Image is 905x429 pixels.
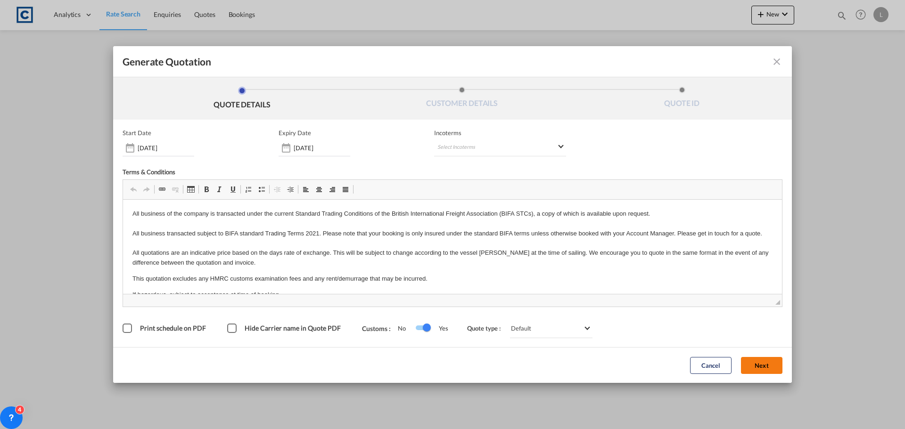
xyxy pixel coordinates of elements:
[123,168,452,179] div: Terms & Conditions
[132,87,352,112] li: QUOTE DETAILS
[511,324,531,332] div: Default
[9,9,650,68] p: All business of the company is transacted under the current Standard Trading Conditions of the Br...
[200,183,213,195] a: Bold (Ctrl+B)
[771,56,782,67] md-icon: icon-close fg-AAA8AD cursor m-0
[690,357,732,374] button: Cancel
[9,90,650,100] p: If hazardous, subject to acceptance at time of booking.
[169,183,182,195] a: Unlink
[572,87,792,112] li: QUOTE ID
[140,324,206,332] span: Print schedule on PDF
[123,129,151,137] p: Start Date
[138,144,194,152] input: Start date
[326,183,339,195] a: Align Right
[227,324,343,333] md-checkbox: Hide Carrier name in Quote PDF
[467,324,508,332] span: Quote type :
[271,183,284,195] a: Decrease Indent
[339,183,352,195] a: Justify
[362,324,398,332] span: Customs :
[415,321,429,335] md-switch: Switch 1
[429,324,448,332] span: Yes
[113,46,792,383] md-dialog: Generate QuotationQUOTE ...
[284,183,297,195] a: Increase Indent
[255,183,268,195] a: Insert/Remove Bulleted List
[775,300,780,305] span: Drag to resize
[213,183,226,195] a: Italic (Ctrl+I)
[140,183,153,195] a: Redo (Ctrl+Y)
[434,129,566,137] span: Incoterms
[242,183,255,195] a: Insert/Remove Numbered List
[123,200,782,294] iframe: Rich Text Editor, editor6
[226,183,239,195] a: Underline (Ctrl+U)
[123,324,208,333] md-checkbox: Print schedule on PDF
[9,74,650,84] p: This quotation excludes any HMRC customs examination fees and any rent/demurrage that may be incu...
[156,183,169,195] a: Link (Ctrl+K)
[398,324,415,332] span: No
[123,56,211,68] span: Generate Quotation
[9,9,650,100] body: Rich Text Editor, editor6
[127,183,140,195] a: Undo (Ctrl+Z)
[434,139,566,156] md-select: Select Incoterms
[299,183,313,195] a: Align Left
[279,129,311,137] p: Expiry Date
[352,87,572,112] li: CUSTOMER DETAILS
[184,183,197,195] a: Table
[313,183,326,195] a: Centre
[245,324,341,332] span: Hide Carrier name in Quote PDF
[294,144,350,152] input: Expiry date
[741,357,782,374] button: Next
